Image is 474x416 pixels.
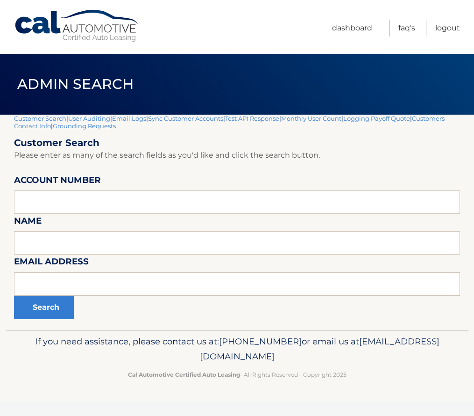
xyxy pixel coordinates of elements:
[112,115,146,122] a: Email Logs
[398,20,415,36] a: FAQ's
[343,115,410,122] a: Logging Payoff Quote
[20,334,454,364] p: If you need assistance, please contact us at: or email us at
[219,336,302,347] span: [PHONE_NUMBER]
[332,20,372,36] a: Dashboard
[17,75,134,93] span: Admin Search
[53,122,116,130] a: Grounding Requests
[225,115,279,122] a: Test API Response
[14,9,140,43] a: Cal Automotive
[14,173,101,190] label: Account Number
[128,371,240,378] strong: Cal Automotive Certified Auto Leasing
[148,115,223,122] a: Sync Customer Accounts
[14,115,66,122] a: Customer Search
[281,115,341,122] a: Monthly User Count
[14,115,460,330] div: | | | | | | | |
[68,115,110,122] a: User Auditing
[14,149,460,162] p: Please enter as many of the search fields as you'd like and click the search button.
[14,115,445,130] a: Customers Contact Info
[14,296,74,319] button: Search
[14,255,89,272] label: Email Address
[20,370,454,380] p: - All Rights Reserved - Copyright 2025
[14,137,460,149] h2: Customer Search
[14,214,42,231] label: Name
[435,20,460,36] a: Logout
